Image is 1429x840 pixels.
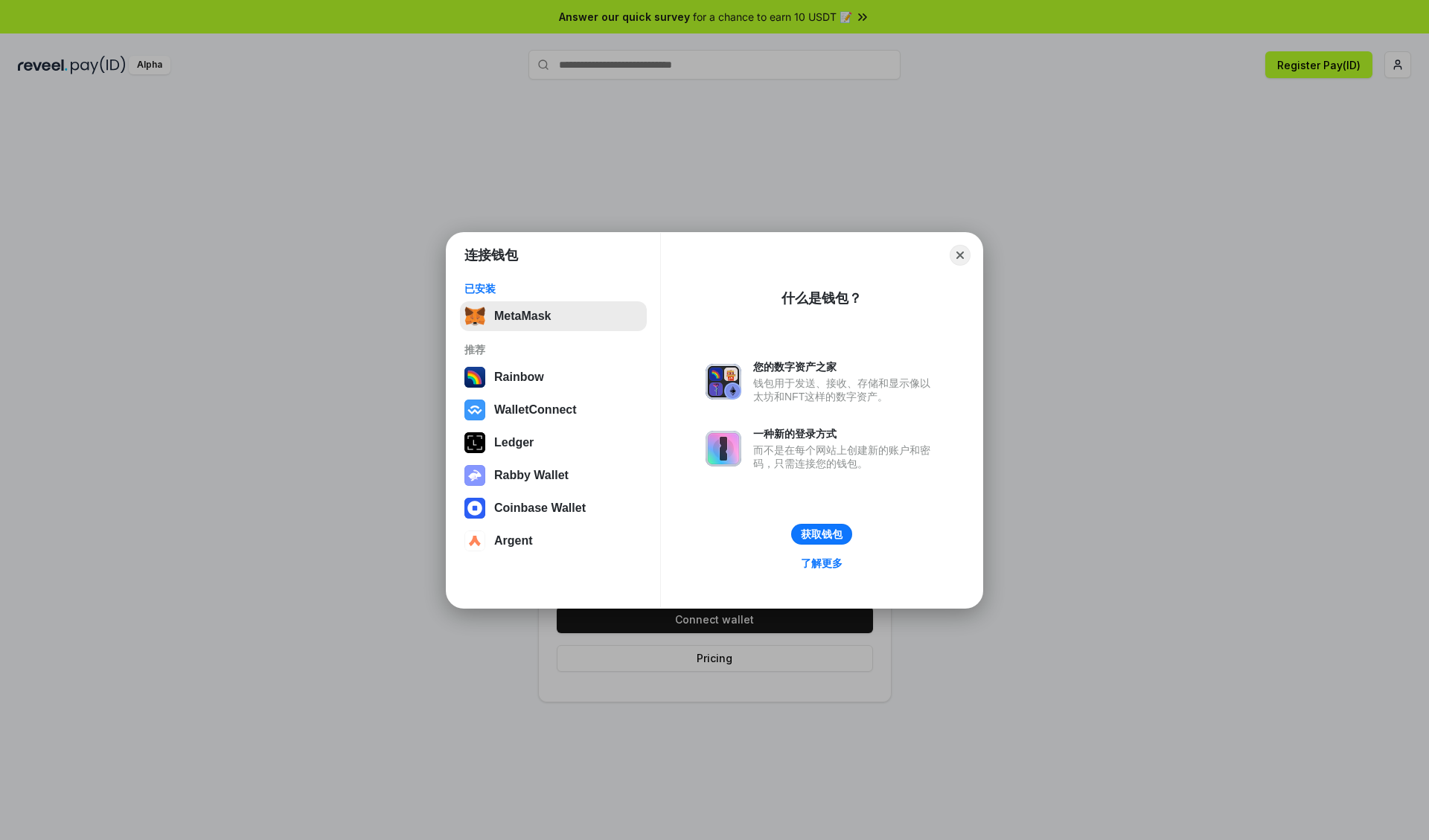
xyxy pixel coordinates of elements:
[950,245,971,266] button: Close
[464,498,485,519] img: svg+xml,%3Csvg%20width%3D%2228%22%20height%3D%2228%22%20viewBox%3D%220%200%2028%2028%22%20fill%3D...
[494,310,551,323] div: MetaMask
[464,465,485,486] img: svg+xml,%3Csvg%20xmlns%3D%22http%3A%2F%2Fwww.w3.org%2F2000%2Fsvg%22%20fill%3D%22none%22%20viewBox...
[460,395,647,425] button: WalletConnect
[753,360,938,373] div: 您的数字资产之家
[464,432,485,453] img: svg+xml,%3Csvg%20xmlns%3D%22http%3A%2F%2Fwww.w3.org%2F2000%2Fsvg%22%20width%3D%2228%22%20height%3...
[464,400,485,420] img: svg+xml,%3Csvg%20width%3D%2228%22%20height%3D%2228%22%20viewBox%3D%220%200%2028%2028%22%20fill%3D...
[460,362,647,392] button: Rainbow
[464,367,485,388] img: svg+xml,%3Csvg%20width%3D%22120%22%20height%3D%22120%22%20viewBox%3D%220%200%20120%20120%22%20fil...
[801,557,843,570] div: 了解更多
[792,554,851,573] a: 了解更多
[460,526,647,556] button: Argent
[494,403,577,417] div: WalletConnect
[494,436,534,449] div: Ledger
[706,364,741,400] img: svg+xml,%3Csvg%20xmlns%3D%22http%3A%2F%2Fwww.w3.org%2F2000%2Fsvg%22%20fill%3D%22none%22%20viewBox...
[494,469,569,482] div: Rabby Wallet
[781,289,862,307] div: 什么是钱包？
[753,443,938,470] div: 而不是在每个网站上创建新的账户和密码，只需连接您的钱包。
[464,282,642,295] div: 已安装
[494,534,533,548] div: Argent
[464,246,518,264] h1: 连接钱包
[801,528,843,541] div: 获取钱包
[460,461,647,490] button: Rabby Wallet
[706,431,741,467] img: svg+xml,%3Csvg%20xmlns%3D%22http%3A%2F%2Fwww.w3.org%2F2000%2Fsvg%22%20fill%3D%22none%22%20viewBox...
[464,530,485,551] img: svg+xml,%3Csvg%20width%3D%2228%22%20height%3D%2228%22%20viewBox%3D%220%200%2028%2028%22%20fill%3D...
[460,493,647,523] button: Coinbase Wallet
[464,306,485,327] img: svg+xml,%3Csvg%20fill%3D%22none%22%20height%3D%2233%22%20viewBox%3D%220%200%2035%2033%22%20width%...
[753,376,938,403] div: 钱包用于发送、接收、存储和显示像以太坊和NFT这样的数字资产。
[460,428,647,458] button: Ledger
[753,427,938,440] div: 一种新的登录方式
[494,371,544,384] div: Rainbow
[460,301,647,331] button: MetaMask
[791,524,852,545] button: 获取钱包
[464,343,642,356] div: 推荐
[494,501,586,515] div: Coinbase Wallet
